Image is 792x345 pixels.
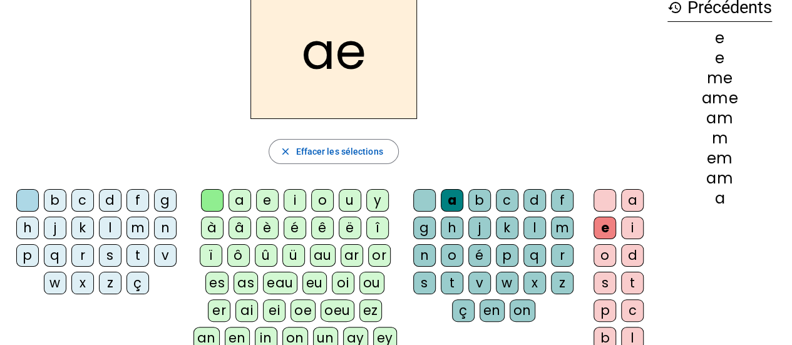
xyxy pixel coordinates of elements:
div: r [71,244,94,267]
div: oe [291,299,316,322]
div: e [594,217,616,239]
div: t [126,244,149,267]
div: ë [339,217,361,239]
div: é [468,244,491,267]
div: t [621,272,644,294]
div: è [256,217,279,239]
div: o [441,244,463,267]
div: s [99,244,121,267]
div: f [551,189,573,212]
div: c [621,299,644,322]
div: oi [332,272,354,294]
div: eau [263,272,297,294]
div: s [413,272,436,294]
div: l [99,217,121,239]
div: z [551,272,573,294]
div: i [621,217,644,239]
div: es [205,272,229,294]
div: k [496,217,518,239]
div: as [234,272,258,294]
div: û [255,244,277,267]
div: me [667,71,772,86]
div: a [667,191,772,206]
div: em [667,151,772,166]
div: ez [359,299,382,322]
div: d [523,189,546,212]
div: é [284,217,306,239]
div: ç [452,299,475,322]
div: â [229,217,251,239]
div: c [496,189,518,212]
div: or [368,244,391,267]
div: n [154,217,177,239]
div: i [284,189,306,212]
div: m [551,217,573,239]
div: r [551,244,573,267]
div: eu [302,272,327,294]
div: ar [341,244,363,267]
div: ç [126,272,149,294]
div: q [523,244,546,267]
div: ai [235,299,258,322]
div: b [468,189,491,212]
div: j [468,217,491,239]
div: ô [227,244,250,267]
div: t [441,272,463,294]
div: l [523,217,546,239]
div: b [44,189,66,212]
div: am [667,171,772,186]
div: h [16,217,39,239]
div: oeu [321,299,354,322]
div: au [310,244,336,267]
div: y [366,189,389,212]
div: p [16,244,39,267]
div: e [667,51,772,66]
div: ou [359,272,384,294]
button: Effacer les sélections [269,139,398,164]
div: p [496,244,518,267]
div: j [44,217,66,239]
span: Effacer les sélections [296,144,383,159]
div: f [126,189,149,212]
div: u [339,189,361,212]
div: e [667,31,772,46]
div: m [667,131,772,146]
div: ei [263,299,285,322]
div: o [594,244,616,267]
div: c [71,189,94,212]
div: a [229,189,251,212]
div: î [366,217,389,239]
div: x [523,272,546,294]
div: s [594,272,616,294]
div: v [468,272,491,294]
div: d [99,189,121,212]
div: on [510,299,535,322]
div: ê [311,217,334,239]
div: a [441,189,463,212]
div: h [441,217,463,239]
div: w [44,272,66,294]
div: a [621,189,644,212]
div: er [208,299,230,322]
div: ü [282,244,305,267]
div: n [413,244,436,267]
div: m [126,217,149,239]
div: w [496,272,518,294]
div: à [201,217,224,239]
div: am [667,111,772,126]
div: q [44,244,66,267]
div: g [413,217,436,239]
div: v [154,244,177,267]
div: en [480,299,505,322]
div: g [154,189,177,212]
div: d [621,244,644,267]
div: z [99,272,121,294]
mat-icon: close [279,146,291,157]
div: ame [667,91,772,106]
div: e [256,189,279,212]
div: o [311,189,334,212]
div: x [71,272,94,294]
div: p [594,299,616,322]
div: ï [200,244,222,267]
div: k [71,217,94,239]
